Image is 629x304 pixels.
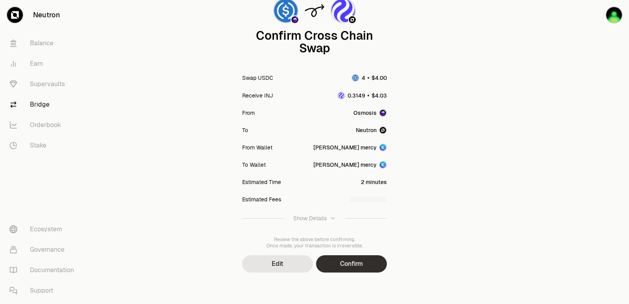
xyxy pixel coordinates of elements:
span: Neutron [356,126,377,134]
img: Osmosis Logo [291,16,298,23]
div: 2 minutes [361,178,387,186]
div: Review the above before confirming. Once made, your transaction is irreversible. [242,236,387,249]
div: [PERSON_NAME] mercy [313,144,377,151]
img: Osmosis Logo [380,110,386,116]
div: Receive INJ [242,92,273,99]
img: USDC Logo [352,75,359,81]
a: Support [3,280,85,301]
button: Edit [242,255,313,273]
div: Confirm Cross Chain Swap [242,29,387,55]
img: Account Image [380,162,386,168]
a: Ecosystem [3,219,85,240]
button: Confirm [316,255,387,273]
div: From Wallet [242,144,272,151]
div: From [242,109,255,117]
a: Stake [3,135,85,156]
a: Documentation [3,260,85,280]
a: Bridge [3,94,85,115]
img: Neutron Logo [349,16,356,23]
img: Account Image [380,144,386,151]
button: Show Details [242,208,387,228]
div: [PERSON_NAME] mercy [313,161,377,169]
button: [PERSON_NAME] mercyAccount Image [313,161,387,169]
div: Estimated Fees [242,195,281,203]
div: To [242,126,248,134]
a: Earn [3,53,85,74]
div: Estimated Time [242,178,281,186]
img: Neutron Logo [380,127,386,133]
a: Orderbook [3,115,85,135]
div: Show Details [293,214,327,222]
div: To Wallet [242,161,266,169]
a: Supervaults [3,74,85,94]
a: Balance [3,33,85,53]
button: [PERSON_NAME] mercyAccount Image [313,144,387,151]
a: Governance [3,240,85,260]
img: sandy mercy [606,7,622,23]
span: Osmosis [353,109,377,117]
div: Swap USDC [242,74,273,82]
img: INJ Logo [338,92,344,99]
